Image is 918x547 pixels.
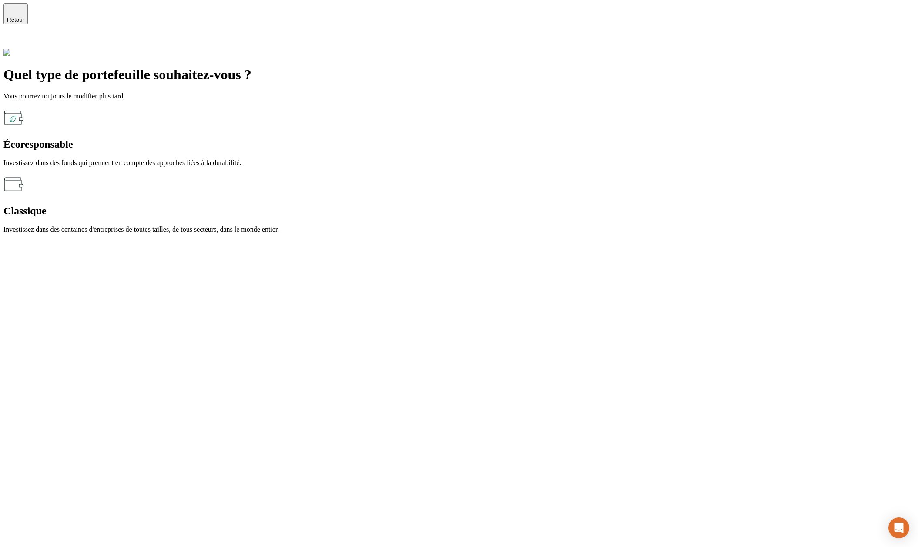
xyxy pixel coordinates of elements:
span: Retour [7,17,24,23]
img: alexis.png [3,49,10,56]
div: Open Intercom Messenger [888,517,909,538]
h2: Classique [3,205,915,217]
h1: Quel type de portefeuille souhaitez-vous ? [3,67,915,83]
p: Investissez dans des centaines d'entreprises de toutes tailles, de tous secteurs, dans le monde e... [3,226,915,233]
p: Investissez dans des fonds qui prennent en compte des approches liées à la durabilité. [3,159,915,167]
button: Retour [3,3,28,24]
h2: Écoresponsable [3,138,915,150]
p: Vous pourrez toujours le modifier plus tard. [3,92,915,100]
